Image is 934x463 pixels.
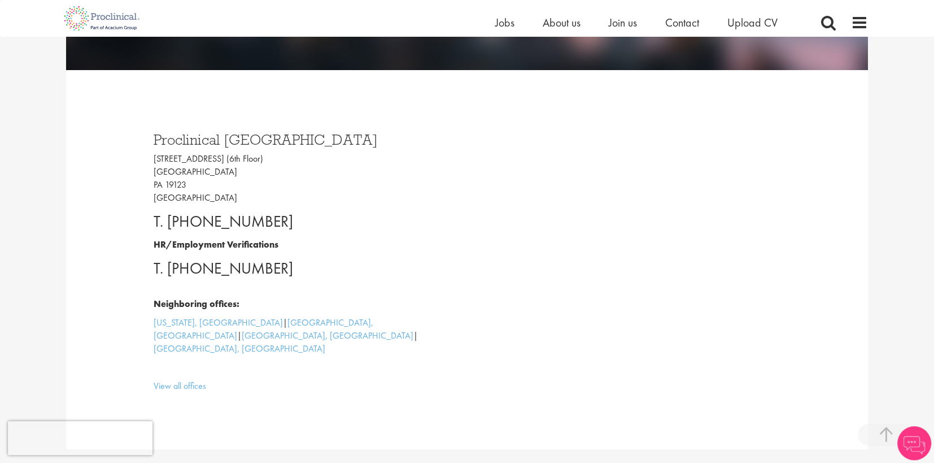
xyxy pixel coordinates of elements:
[543,15,581,30] a: About us
[154,210,459,233] p: T. [PHONE_NUMBER]
[242,330,413,341] a: [GEOGRAPHIC_DATA], [GEOGRAPHIC_DATA]
[495,15,514,30] a: Jobs
[154,257,459,280] p: T. [PHONE_NUMBER]
[154,317,373,341] a: [GEOGRAPHIC_DATA], [GEOGRAPHIC_DATA]
[154,343,325,354] a: [GEOGRAPHIC_DATA], [GEOGRAPHIC_DATA]
[154,239,278,250] b: HR/Employment Verifications
[154,317,283,328] a: [US_STATE], [GEOGRAPHIC_DATA]
[154,380,206,392] a: View all offices
[154,317,459,356] p: | | |
[8,421,152,455] iframe: reCAPTCHA
[609,15,637,30] a: Join us
[897,426,931,460] img: Chatbot
[665,15,699,30] a: Contact
[727,15,778,30] a: Upload CV
[154,132,459,147] h3: Proclinical [GEOGRAPHIC_DATA]
[154,153,459,204] p: [STREET_ADDRESS] (6th Floor) [GEOGRAPHIC_DATA] PA 19123 [GEOGRAPHIC_DATA]
[154,298,239,310] b: Neighboring offices:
